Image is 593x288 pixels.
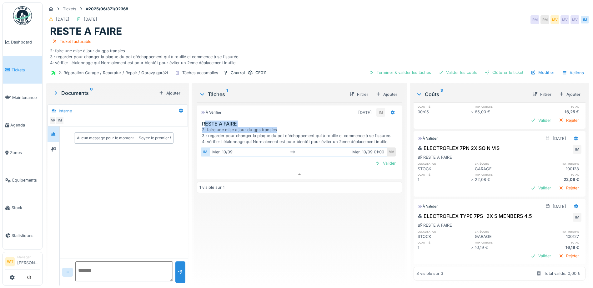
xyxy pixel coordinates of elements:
h6: total [528,240,581,244]
sup: 3 [440,90,443,98]
div: mer. 10/09 mer. 10/09 01:00 [209,147,387,157]
div: RM [540,15,549,24]
div: Clôturer le ticket [482,68,526,77]
div: × [471,109,475,115]
h1: RESTE A FAIRE [50,25,122,37]
div: 2: faire une mise à jour du gps transics 3 : regarder pour changer la plaque du pot d'échappement... [50,38,585,66]
div: [DATE] [358,110,372,116]
h6: catégorie [475,162,528,166]
div: IM [573,213,581,222]
div: Aucun message pour le moment … Soyez le premier ! [77,135,171,141]
div: 100128 [528,166,581,172]
div: RM [530,15,539,24]
div: GARAGE [475,234,528,239]
h6: prix unitaire [475,240,528,244]
div: MV [49,116,58,125]
h6: quantité [418,172,471,177]
a: Maintenance [3,84,42,111]
li: WT [5,257,15,266]
span: Stock [12,205,40,211]
div: Ajouter [556,90,583,99]
a: Dashboard [3,28,42,56]
div: Tâches [199,90,344,98]
div: MV [550,15,559,24]
div: Rejeter [556,252,581,260]
div: 16,25 € [528,109,581,115]
a: Agenda [3,111,42,139]
div: RESTE A FAIRE [418,222,452,228]
div: Tickets [63,6,76,12]
h6: quantité [418,105,471,109]
div: STOCK [418,234,471,239]
h3: RESTE A FAIRE [202,121,400,127]
div: STOCK [418,166,471,172]
div: [DATE] [56,16,69,22]
div: Valider les coûts [436,68,480,77]
div: 100127 [528,234,581,239]
h6: prix unitaire [475,105,528,109]
div: [DATE] [84,16,97,22]
a: Équipements [3,167,42,194]
div: IM [201,147,209,157]
div: Rejeter [556,116,581,125]
img: Badge_color-CXgf-gQk.svg [13,6,32,25]
div: Filtrer [347,90,371,99]
a: Tickets [3,56,42,84]
div: MV [387,147,396,157]
h6: localisation [418,162,471,166]
a: Statistiques [3,222,42,249]
div: Manager [17,255,40,260]
div: Rejeter [556,184,581,192]
div: × [471,177,475,183]
div: À valider [418,204,438,209]
div: Ajouter [373,90,400,99]
div: À valider [418,136,438,141]
span: Maintenance [12,95,40,100]
div: Actions [559,68,587,77]
div: CE011 [255,70,266,76]
div: Total validé: 0,00 € [544,270,580,276]
strong: #2025/06/371/02368 [83,6,131,12]
div: IM [580,15,589,24]
h6: localisation [418,229,471,234]
div: MV [570,15,579,24]
span: Tickets [12,67,40,73]
div: Valider [528,184,554,192]
div: IM [55,116,64,125]
span: Agenda [10,122,40,128]
div: RESTE A FAIRE [418,154,452,160]
div: 3 visible sur 3 [416,270,443,276]
div: Ajouter [156,89,183,97]
div: MV [560,15,569,24]
div: 22,08 € [475,177,528,183]
div: ELECTROFLEX 7PN 2XISO N VIS [418,144,500,152]
div: Coûts [416,90,528,98]
div: × [471,244,475,250]
div: Modifier [528,68,557,77]
div: [DATE] [553,136,566,141]
a: Stock [3,194,42,222]
sup: 1 [226,90,228,98]
h6: ref. interne [528,162,581,166]
div: IM [376,108,385,117]
div: 16,19 € [475,244,528,250]
a: WT Manager[PERSON_NAME] [5,255,40,270]
div: 00h15 [418,109,471,115]
div: GARAGE [475,166,528,172]
span: Zones [10,150,40,156]
h6: catégorie [475,229,528,234]
div: 1 visible sur 1 [199,184,224,190]
div: 1 [418,177,471,183]
div: Valider [373,159,398,167]
sup: 0 [90,89,93,97]
div: Charroi [231,70,245,76]
span: Équipements [12,177,40,183]
a: Zones [3,139,42,167]
span: Statistiques [12,233,40,239]
div: Terminer & valider les tâches [367,68,434,77]
div: À vérifier [201,110,221,115]
div: Valider [528,252,554,260]
div: Valider [528,116,554,125]
h6: total [528,105,581,109]
div: IM [573,145,581,154]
